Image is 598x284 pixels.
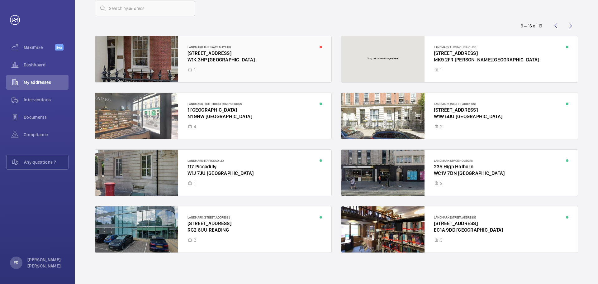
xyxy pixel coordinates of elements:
p: ER [14,260,18,266]
span: Compliance [24,132,69,138]
span: Beta [55,44,64,51]
span: Maximize [24,44,55,51]
div: 9 – 16 of 19 [521,23,542,29]
span: Interventions [24,97,69,103]
input: Search by address [95,1,195,16]
span: Any questions ? [24,159,68,165]
span: My addresses [24,79,69,85]
p: [PERSON_NAME] [PERSON_NAME] [27,257,65,269]
span: Dashboard [24,62,69,68]
span: Documents [24,114,69,120]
